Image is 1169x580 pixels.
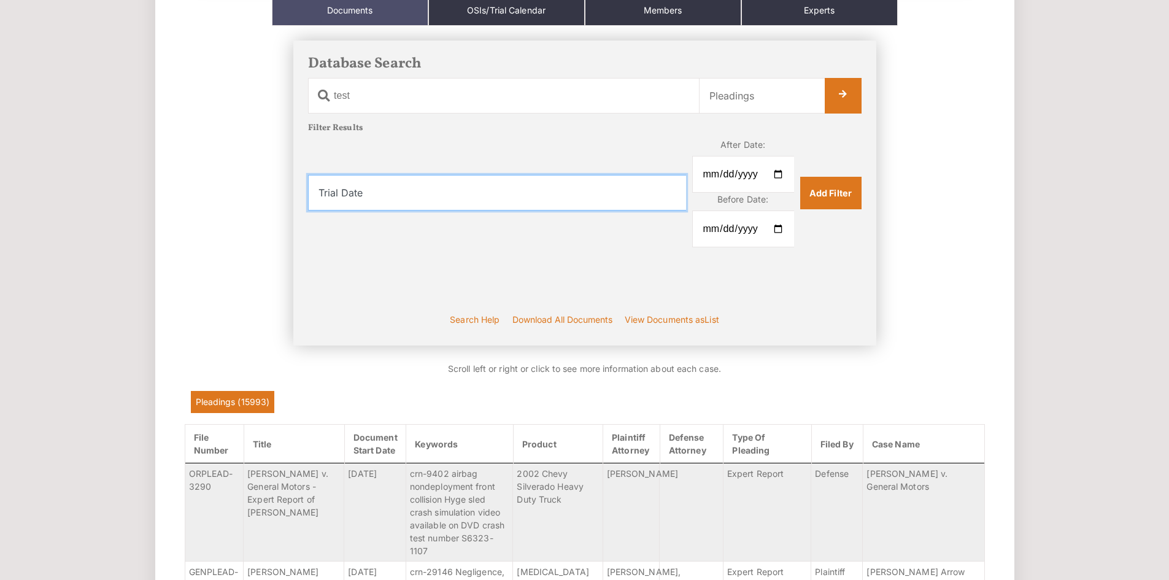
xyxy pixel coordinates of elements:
a: View Documents asList [622,311,722,328]
h3: Database Search [308,55,862,73]
a: Case Name [863,431,984,457]
span: Expert Report [727,566,784,577]
a: Defense Attorney [660,425,723,463]
a: Title [244,431,344,457]
span: [PERSON_NAME] [607,468,678,479]
p: Scroll left or right or click to see more information about each case. [185,360,985,377]
tr: ...THOSE $6323-1107 Page 1 of 9 2002 Chevrolet Silverado - Lawlor v General Motors Hyge Sled<em> ... [185,463,984,562]
a: Search Help [447,311,502,328]
span: ORPLEAD-3290 [189,468,233,492]
span: [DATE] [348,566,377,577]
span: Plaintiff [815,566,845,577]
span: [PERSON_NAME] v. General Motors - Expert Report of [PERSON_NAME] [247,468,328,517]
a: Filed By [811,431,862,457]
input: Download All Documents [510,311,615,328]
h5: Filter Results [308,123,862,134]
a: File Number [185,425,244,463]
a: Type Of Pleading [723,425,811,463]
a: Product [513,431,602,457]
a: Plaintiff Attorney [603,425,660,463]
label: Before Date: [717,193,768,206]
span: Expert Report [727,468,784,479]
label: After Date: [720,138,765,151]
a: Pleadings (15993) [191,391,275,413]
span: crn-9402 airbag nondeployment front collision Hyge sled crash simulation video available on DVD c... [410,468,504,556]
span: List [704,314,719,325]
span: [PERSON_NAME] v. General Motors [866,468,947,492]
a: Add Filter [800,177,862,209]
a: Document Start Date [344,425,406,463]
span: [DATE] [348,468,377,479]
a: Keywords [406,431,513,457]
span: 2002 Chevy Silverado Heavy Duty Truck [517,468,584,505]
span: Defense [815,468,849,479]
